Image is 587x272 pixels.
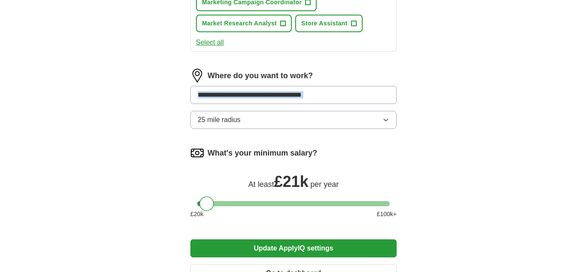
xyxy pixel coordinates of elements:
[310,180,339,189] span: per year
[190,111,397,129] button: 25 mile radius
[190,239,397,257] button: Update ApplyIQ settings
[196,15,292,32] button: Market Research Analyst
[190,146,204,160] img: salary.png
[190,210,203,219] span: £ 20 k
[208,70,313,82] label: Where do you want to work?
[301,19,347,28] span: Store Assistant
[198,115,241,125] span: 25 mile radius
[274,173,309,190] span: £ 21k
[190,69,204,83] img: location.png
[377,210,397,219] span: £ 100 k+
[202,19,277,28] span: Market Research Analyst
[196,37,224,48] button: Select all
[295,15,362,32] button: Store Assistant
[208,147,317,159] label: What's your minimum salary?
[248,180,274,189] span: At least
